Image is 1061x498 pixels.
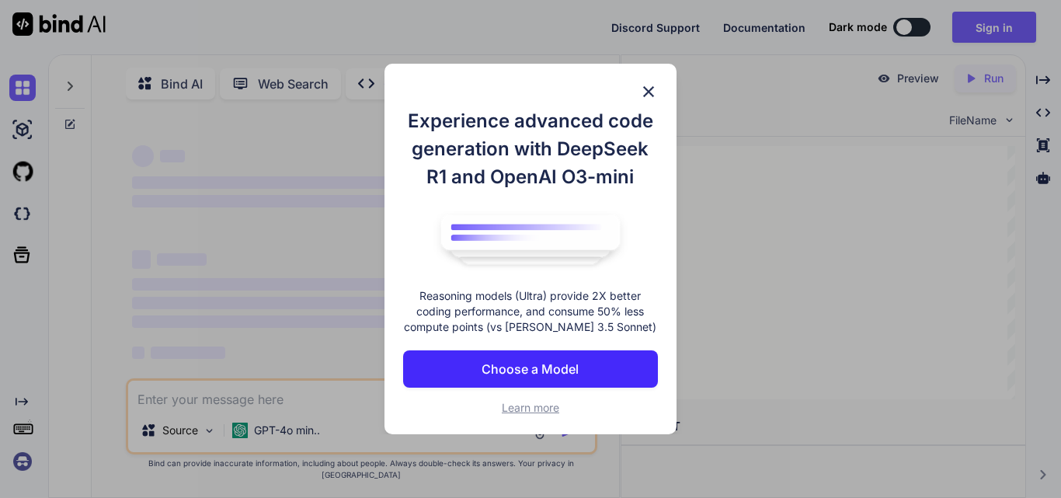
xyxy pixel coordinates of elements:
[403,350,658,388] button: Choose a Model
[639,82,658,101] img: close
[403,107,658,191] h1: Experience advanced code generation with DeepSeek R1 and OpenAI O3-mini
[482,360,579,378] p: Choose a Model
[430,207,631,273] img: bind logo
[502,401,559,414] span: Learn more
[403,288,658,335] p: Reasoning models (Ultra) provide 2X better coding performance, and consume 50% less compute point...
